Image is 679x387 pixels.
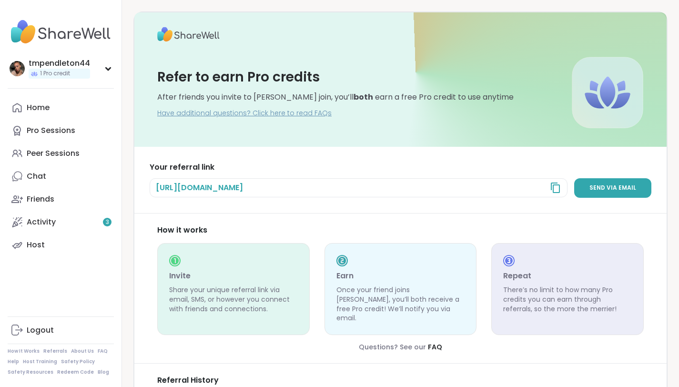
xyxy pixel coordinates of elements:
[8,188,114,211] a: Friends
[61,358,95,365] a: Safety Policy
[40,70,70,78] span: 1 Pro credit
[27,102,50,113] div: Home
[503,270,632,282] h3: Repeat
[27,217,56,227] div: Activity
[10,61,25,76] img: tmpendleton44
[428,342,442,352] a: FAQ
[57,369,94,376] a: Redeem Code
[8,119,114,142] a: Pro Sessions
[157,92,514,102] div: After friends you invite to [PERSON_NAME] join, you’ll earn a free Pro credit to use anytime
[354,92,373,102] b: both
[27,171,46,182] div: Chat
[8,15,114,49] img: ShareWell Nav Logo
[23,358,57,365] a: Host Training
[27,325,54,336] div: Logout
[98,369,109,376] a: Blog
[157,109,332,118] a: Have additional questions? Click here to read FAQs
[8,348,40,355] a: How It Works
[336,270,465,282] h3: Earn
[336,285,465,323] p: Once your friend joins [PERSON_NAME], you’ll both receive a free Pro credit! We’ll notify you via...
[8,165,114,188] a: Chat
[71,348,94,355] a: About Us
[8,319,114,342] a: Logout
[574,178,651,198] a: Send via email
[29,58,90,69] div: tmpendleton44
[156,183,243,193] span: [URL][DOMAIN_NAME]
[27,240,45,250] div: Host
[27,148,80,159] div: Peer Sessions
[503,285,632,314] p: There’s no limit to how many Pro credits you can earn through referrals, so the more the merrier!
[43,348,67,355] a: Referrals
[157,225,644,235] div: How it works
[8,142,114,165] a: Peer Sessions
[150,162,651,173] h3: Your referral link
[157,343,644,352] div: Questions? See our
[169,270,298,282] h3: Invite
[98,348,108,355] a: FAQ
[169,285,298,314] p: Share your unique referral link via email, SMS, or however you connect with friends and connections.
[8,358,19,365] a: Help
[8,369,53,376] a: Safety Resources
[8,234,114,256] a: Host
[157,68,320,86] h3: Refer to earn Pro credits
[27,125,75,136] div: Pro Sessions
[589,184,636,192] span: Send via email
[157,24,220,45] img: ShareWell Logo
[157,375,644,386] div: Referral History
[8,211,114,234] a: Activity3
[106,218,109,226] span: 3
[8,96,114,119] a: Home
[27,194,54,204] div: Friends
